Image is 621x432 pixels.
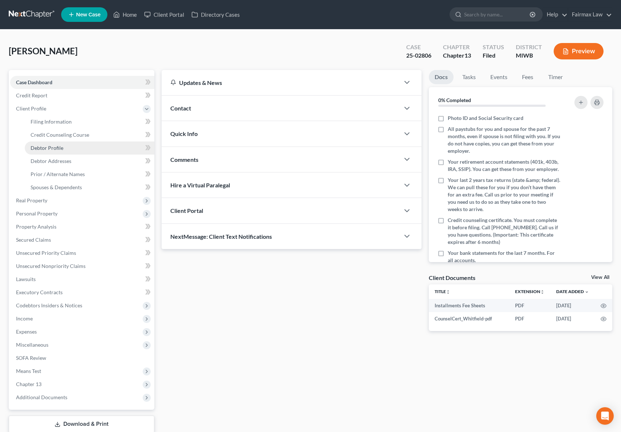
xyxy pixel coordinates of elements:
a: Date Added expand_more [556,289,589,294]
td: PDF [509,312,550,325]
span: Case Dashboard [16,79,52,85]
span: Filing Information [31,118,72,125]
a: Events [484,70,513,84]
a: Docs [429,70,454,84]
a: Directory Cases [188,8,244,21]
span: Hire a Virtual Paralegal [170,182,230,188]
span: Client Profile [16,105,46,112]
i: unfold_more [446,290,450,294]
a: Credit Counseling Course [25,128,154,141]
span: Credit Report [16,92,47,98]
a: Extensionunfold_more [515,289,545,294]
span: Credit Counseling Course [31,132,89,138]
span: Unsecured Priority Claims [16,250,76,256]
a: View All [591,275,609,280]
a: Help [543,8,567,21]
span: Contact [170,105,191,112]
span: Personal Property [16,210,58,217]
span: [PERSON_NAME] [9,46,78,56]
a: Client Portal [141,8,188,21]
a: Case Dashboard [10,76,154,89]
a: Credit Report [10,89,154,102]
td: PDF [509,299,550,312]
span: Expenses [16,328,37,335]
a: Unsecured Priority Claims [10,246,154,260]
a: Titleunfold_more [435,289,450,294]
input: Search by name... [464,8,531,21]
a: Home [110,8,141,21]
span: SOFA Review [16,355,46,361]
div: MIWB [516,51,542,60]
span: Executory Contracts [16,289,63,295]
a: Lawsuits [10,273,154,286]
span: Quick Info [170,130,198,137]
span: Means Test [16,368,41,374]
span: Your retirement account statements (401k, 403b, IRA, SSIP). You can get these from your employer. [448,158,560,173]
span: Your last 2 years tax returns (state &amp; federal). We can pull these for you if you don’t have ... [448,176,560,213]
span: Spouses & Dependents [31,184,82,190]
div: Updates & News [170,79,391,86]
td: Installments Fee Sheets [429,299,509,312]
span: Miscellaneous [16,342,48,348]
div: Status [483,43,504,51]
div: Open Intercom Messenger [596,407,614,425]
a: Fees [516,70,539,84]
a: Spouses & Dependents [25,181,154,194]
span: Debtor Profile [31,145,63,151]
td: [DATE] [550,299,595,312]
div: District [516,43,542,51]
div: Chapter [443,51,471,60]
span: Unsecured Nonpriority Claims [16,263,86,269]
span: Property Analysis [16,223,56,230]
a: Fairmax Law [568,8,612,21]
a: Property Analysis [10,220,154,233]
a: SOFA Review [10,351,154,365]
span: Additional Documents [16,394,67,400]
span: Debtor Addresses [31,158,71,164]
a: Filing Information [25,115,154,128]
span: Client Portal [170,207,203,214]
span: NextMessage: Client Text Notifications [170,233,272,240]
span: 13 [464,52,471,59]
span: Chapter 13 [16,381,41,387]
div: Chapter [443,43,471,51]
div: Filed [483,51,504,60]
td: CounselCert_Whitfield-pdf [429,312,509,325]
i: expand_more [585,290,589,294]
span: Secured Claims [16,237,51,243]
a: Debtor Profile [25,141,154,155]
span: Photo ID and Social Security card [448,114,523,122]
span: New Case [76,12,100,17]
span: All paystubs for you and spouse for the past 7 months, even if spouse is not filing with you. If ... [448,125,560,155]
span: Comments [170,156,198,163]
a: Secured Claims [10,233,154,246]
span: Income [16,315,33,322]
strong: 0% Completed [438,97,471,103]
span: Codebtors Insiders & Notices [16,302,82,308]
a: Debtor Addresses [25,155,154,168]
a: Unsecured Nonpriority Claims [10,260,154,273]
a: Timer [542,70,569,84]
div: 25-02806 [406,51,431,60]
span: Prior / Alternate Names [31,171,85,177]
a: Prior / Alternate Names [25,168,154,181]
div: Case [406,43,431,51]
span: Credit counseling certificate. You must complete it before filing. Call [PHONE_NUMBER]. Call us i... [448,217,560,246]
button: Preview [554,43,604,59]
span: Lawsuits [16,276,36,282]
a: Tasks [456,70,482,84]
span: Real Property [16,197,47,203]
span: Your bank statements for the last 7 months. For all accounts. [448,249,560,264]
a: Executory Contracts [10,286,154,299]
i: unfold_more [540,290,545,294]
td: [DATE] [550,312,595,325]
div: Client Documents [429,274,475,281]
